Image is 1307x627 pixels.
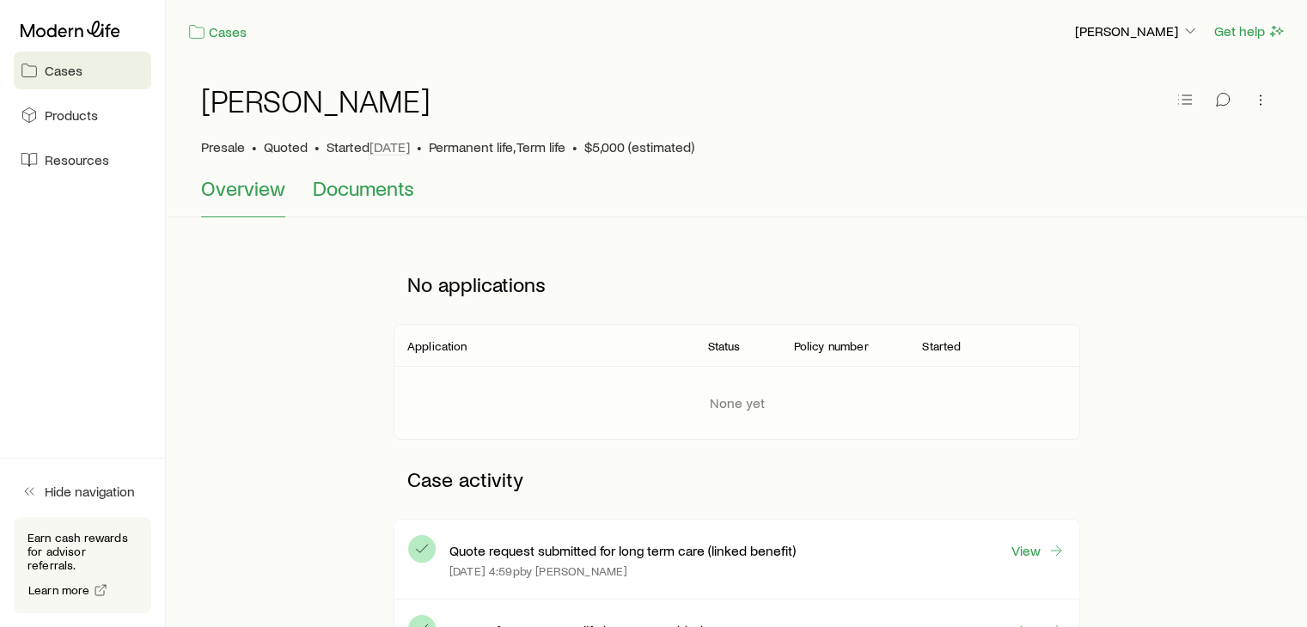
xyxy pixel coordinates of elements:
p: Quote request submitted for long term care (linked benefit) [449,542,796,559]
span: Resources [45,151,109,168]
a: Resources [14,141,151,179]
span: Quoted [264,138,308,155]
button: Get help [1213,21,1286,41]
a: Products [14,96,151,134]
p: Earn cash rewards for advisor referrals. [27,531,137,572]
span: Hide navigation [45,483,135,500]
a: View [1011,541,1066,560]
p: Policy number [793,339,868,353]
span: • [572,138,577,155]
p: No applications [394,259,1080,310]
div: Earn cash rewards for advisor referrals.Learn more [14,517,151,613]
span: Cases [45,62,82,79]
span: Documents [313,176,414,200]
span: • [252,138,257,155]
p: Started [922,339,961,353]
span: • [315,138,320,155]
p: Presale [201,138,245,155]
p: Status [708,339,741,353]
p: Started [327,138,410,155]
span: Products [45,107,98,124]
a: Cases [187,22,247,42]
button: Hide navigation [14,472,151,510]
p: [PERSON_NAME] [1075,22,1199,40]
span: Permanent life, Term life [429,138,565,155]
span: Learn more [28,584,90,596]
span: • [417,138,422,155]
div: Case details tabs [201,176,1273,217]
h1: [PERSON_NAME] [201,83,431,118]
span: $5,000 (estimated) [584,138,694,155]
a: Cases [14,52,151,89]
p: [DATE] 4:59p by [PERSON_NAME] [449,564,627,578]
p: Application [407,339,467,353]
button: [PERSON_NAME] [1074,21,1200,42]
span: [DATE] [370,138,410,155]
p: None yet [710,394,765,411]
span: Overview [201,176,285,200]
p: Case activity [394,454,1080,505]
